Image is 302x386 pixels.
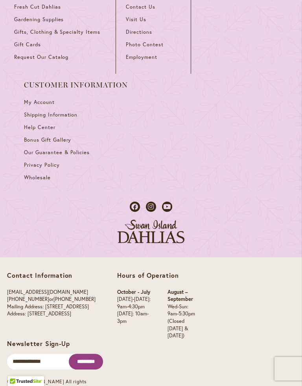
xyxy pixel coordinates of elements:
span: Help Center [24,124,55,131]
span: Request Our Catalog [14,54,68,60]
span: My Account [24,99,55,106]
p: (Closed [DATE] & [DATE]) [168,318,199,340]
a: Dahlias on Instagram [146,202,156,212]
a: [PHONE_NUMBER] [53,296,96,302]
span: Fresh Cut Dahlias [14,4,61,10]
span: Contact Us [126,4,155,10]
p: [DATE]-[DATE]: 9am-4:30pm [117,296,152,310]
span: Employment [126,54,157,60]
span: Bonus Gift Gallery [24,137,71,143]
span: Privacy Policy [24,162,60,168]
p: or Mailing Address: [STREET_ADDRESS] Address: [STREET_ADDRESS] [7,289,96,318]
span: Directions [126,29,152,35]
p: Contact Information [7,271,96,279]
span: Gardening Supplies [14,16,64,23]
span: Photo Contest [126,41,164,48]
span: Our Guarantee & Policies [24,149,90,156]
span: Gifts, Clothing & Specialty Items [14,29,100,35]
p: Wed-Sun: 9am-5:30pm [168,303,199,318]
span: Gift Cards [14,41,41,48]
a: Dahlias on Facebook [130,202,140,212]
span: Wholesale [24,174,51,181]
p: August – September [168,289,199,303]
p: Hours of Operation [117,271,199,279]
span: Shipping Information [24,111,77,118]
p: October - July [117,289,152,296]
a: [PHONE_NUMBER] [7,296,49,302]
span: Visit Us [126,16,146,23]
p: [DATE]: 10am-3pm [117,310,152,325]
span: Newsletter Sign-Up [7,339,70,348]
span: Customer Information [24,81,128,89]
a: [EMAIL_ADDRESS][DOMAIN_NAME] [7,289,88,295]
a: Dahlias on Youtube [162,202,172,212]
